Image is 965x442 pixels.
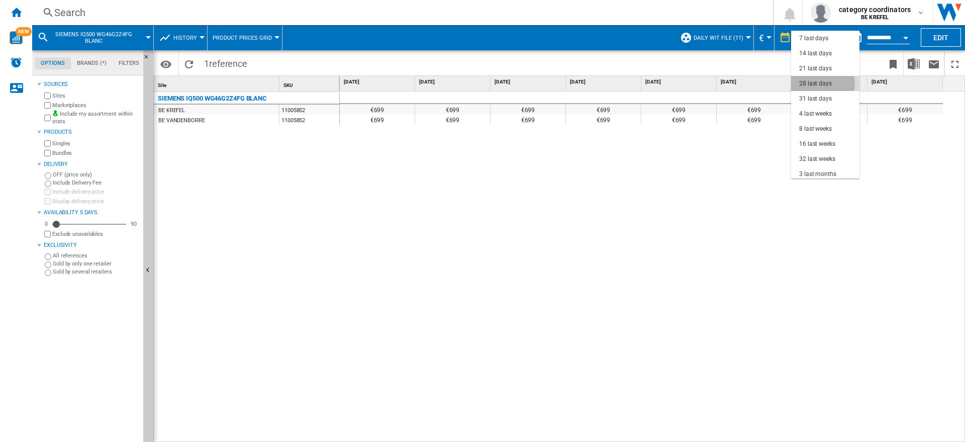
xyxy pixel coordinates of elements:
button: Maximize [945,52,965,75]
div: €699 [566,114,641,124]
div: [DATE] [870,76,943,89]
label: Marketplaces [52,102,139,109]
label: Bundles [52,149,139,157]
div: €699 [641,104,716,114]
input: Include delivery price [44,189,51,195]
div: €699 [792,104,867,114]
span: € [759,33,764,43]
label: Exclude unavailables [52,230,139,238]
button: Reload [179,52,199,75]
span: [DATE] [419,78,488,85]
div: Daily WIT File (11) [680,25,748,50]
div: €699 [340,114,415,124]
div: 90 [128,220,139,228]
button: Options [156,55,176,73]
label: Include delivery price [52,188,139,196]
span: [DATE] [796,78,865,85]
md-tab-item: Filters [113,57,145,69]
span: reference [209,58,247,69]
label: Include my assortment within stats [52,110,139,126]
div: Sort None [156,76,279,92]
button: Send this report by email [924,52,944,75]
button: History [173,25,202,50]
div: €699 [491,114,565,124]
div: Products [44,128,139,136]
img: profile.jpg [811,3,831,23]
div: Site Sort None [156,76,279,92]
span: Site [158,82,166,88]
span: [DATE] [872,78,941,85]
div: 11005852 [279,105,339,115]
span: Product prices grid [213,35,272,41]
div: €699 [491,104,565,114]
input: Display delivery price [44,198,51,205]
div: Search [54,6,747,20]
span: NEW [16,27,32,36]
button: SIEMENS IQ500 WG46G2Z4FG BLANC [53,25,144,50]
md-slider: Availability [52,219,126,229]
button: Product prices grid [213,25,277,50]
div: €699 [415,104,490,114]
label: Sold by several retailers [53,268,139,276]
button: Hide [143,50,155,68]
div: BE VANDENBORRE [158,116,205,126]
div: BE KREFEL [158,106,185,116]
input: Sites [44,93,51,99]
span: category coordinators [839,5,911,15]
span: [DATE] [344,78,413,85]
div: [DATE] [417,76,490,89]
input: Bundles [44,150,51,156]
span: SKU [283,82,293,88]
input: Marketplaces [44,102,51,109]
div: €699 [717,104,792,114]
md-menu: Currency [754,25,775,50]
div: [DATE] [643,76,716,89]
div: Availability 5 Days [44,209,139,217]
button: md-calendar [847,28,867,48]
label: Include Delivery Fee [53,179,139,187]
div: €699 [792,114,867,124]
md-select: REPORTS.WIZARD.STEPS.REPORT.STEPS.REPORT_OPTIONS.PERIOD: 28 last days [796,30,847,46]
div: [DATE] [568,76,641,89]
div: € [759,25,769,50]
div: €699 [867,114,943,124]
div: €699 [566,104,641,114]
input: Singles [44,140,51,147]
div: [DATE] [794,76,867,89]
input: Include my assortment within stats [44,112,51,124]
button: Open calendar [897,27,915,45]
button: Daily WIT File (11) [694,25,748,50]
img: alerts-logo.svg [10,56,22,68]
div: Sources [44,80,139,89]
label: Sold by only one retailer [53,260,139,268]
div: €699 [717,114,792,124]
span: [DATE] [645,78,714,85]
input: Include Delivery Fee [45,181,51,187]
label: Sites [52,92,139,100]
input: All references [45,253,51,260]
label: OFF (price only) [53,171,139,179]
span: 1 [199,52,252,73]
input: Sold by only one retailer [45,261,51,268]
div: History [159,25,202,50]
div: €699 [867,104,943,114]
label: All references [53,252,139,259]
img: mysite-bg-18x18.png [52,110,58,116]
button: Download in Excel [904,52,924,75]
div: Sort None [281,76,339,92]
label: Display delivery price [52,198,139,205]
div: Delivery [44,160,139,168]
label: Singles [52,140,139,147]
span: [DATE] [570,78,639,85]
b: BE KREFEL [861,14,889,21]
div: SIEMENS IQ500 WG46G2Z4FG BLANC [158,93,267,105]
span: [DATE] [721,78,790,85]
div: 28 last days [797,33,830,40]
span: [DATE] [495,78,563,85]
input: Display delivery price [44,231,51,237]
div: 11005852 [279,115,339,125]
button: Bookmark this report [883,52,903,75]
div: €699 [415,114,490,124]
div: SKU Sort None [281,76,339,92]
